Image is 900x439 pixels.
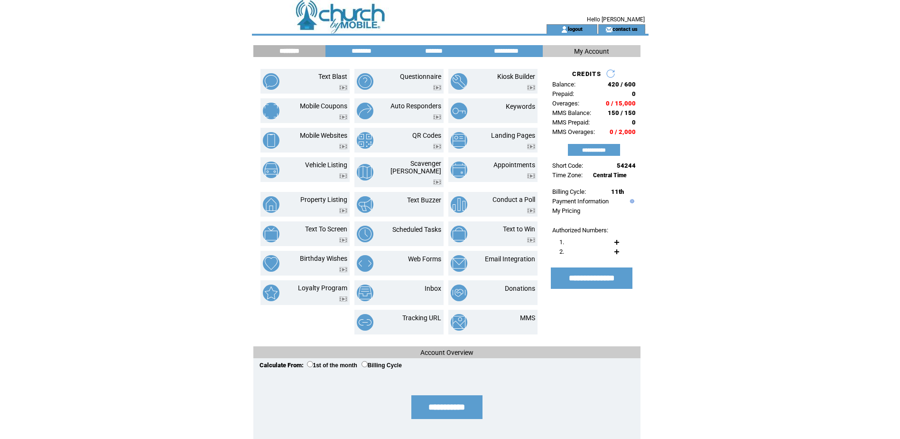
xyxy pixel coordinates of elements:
img: video.png [527,85,535,90]
label: 1st of the month [307,362,357,369]
a: Property Listing [300,196,347,203]
span: Short Code: [552,162,583,169]
img: account_icon.gif [561,26,568,33]
img: video.png [339,85,347,90]
img: video.png [339,296,347,302]
img: video.png [527,238,535,243]
span: CREDITS [572,70,601,77]
img: mobile-coupons.png [263,103,279,119]
img: video.png [527,144,535,149]
a: QR Codes [412,132,441,139]
img: video.png [339,115,347,120]
span: Account Overview [420,349,473,356]
img: qr-codes.png [357,132,373,149]
input: Billing Cycle [362,361,368,367]
a: logout [568,26,583,32]
span: 420 / 600 [608,81,636,88]
img: help.gif [628,199,634,203]
span: 11th [611,188,624,195]
img: kiosk-builder.png [451,73,467,90]
img: email-integration.png [451,255,467,272]
a: MMS [520,314,535,322]
img: property-listing.png [263,196,279,213]
span: Billing Cycle: [552,188,586,195]
span: 0 / 15,000 [606,100,636,107]
img: scheduled-tasks.png [357,226,373,242]
img: tracking-url.png [357,314,373,331]
span: Calculate From: [260,362,304,369]
a: Inbox [425,285,441,292]
a: Kiosk Builder [497,73,535,80]
a: Text Blast [318,73,347,80]
span: My Account [574,48,609,55]
a: My Pricing [552,207,580,214]
a: Text to Win [503,225,535,233]
span: 0 [632,119,636,126]
span: MMS Prepaid: [552,119,590,126]
span: Overages: [552,100,579,107]
img: appointments.png [451,162,467,178]
img: video.png [339,173,347,179]
a: contact us [612,26,638,32]
img: landing-pages.png [451,132,467,149]
img: video.png [527,173,535,179]
a: Mobile Coupons [300,102,347,110]
img: mobile-websites.png [263,132,279,149]
img: text-to-screen.png [263,226,279,242]
a: Scavenger [PERSON_NAME] [390,160,441,175]
img: text-blast.png [263,73,279,90]
img: video.png [339,144,347,149]
img: text-buzzer.png [357,196,373,213]
img: contact_us_icon.gif [605,26,612,33]
img: conduct-a-poll.png [451,196,467,213]
img: video.png [527,208,535,213]
img: web-forms.png [357,255,373,272]
img: vehicle-listing.png [263,162,279,178]
a: Appointments [493,161,535,169]
a: Loyalty Program [298,284,347,292]
a: Email Integration [485,255,535,263]
span: Hello [PERSON_NAME] [587,16,645,23]
img: video.png [339,267,347,272]
img: video.png [433,85,441,90]
span: 150 / 150 [608,109,636,116]
span: Central Time [593,172,627,179]
a: Questionnaire [400,73,441,80]
label: Billing Cycle [362,362,402,369]
a: Text To Screen [305,225,347,233]
span: MMS Overages: [552,128,595,135]
img: keywords.png [451,103,467,119]
img: questionnaire.png [357,73,373,90]
img: scavenger-hunt.png [357,164,373,181]
a: Donations [505,285,535,292]
img: mms.png [451,314,467,331]
span: Authorized Numbers: [552,227,608,234]
img: video.png [339,238,347,243]
span: 0 / 2,000 [610,128,636,135]
input: 1st of the month [307,361,313,367]
img: inbox.png [357,285,373,301]
img: video.png [433,115,441,120]
a: Conduct a Poll [492,196,535,203]
a: Landing Pages [491,132,535,139]
img: text-to-win.png [451,226,467,242]
a: Web Forms [408,255,441,263]
a: Keywords [506,103,535,110]
span: 1. [559,239,564,246]
img: birthday-wishes.png [263,255,279,272]
a: Mobile Websites [300,132,347,139]
a: Vehicle Listing [305,161,347,169]
a: Scheduled Tasks [392,226,441,233]
a: Text Buzzer [407,196,441,204]
span: 54244 [617,162,636,169]
span: Balance: [552,81,575,88]
img: video.png [339,208,347,213]
img: video.png [433,144,441,149]
img: donations.png [451,285,467,301]
span: Prepaid: [552,90,574,97]
span: Time Zone: [552,172,583,179]
img: video.png [433,180,441,185]
a: Payment Information [552,198,609,205]
img: loyalty-program.png [263,285,279,301]
a: Auto Responders [390,102,441,110]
